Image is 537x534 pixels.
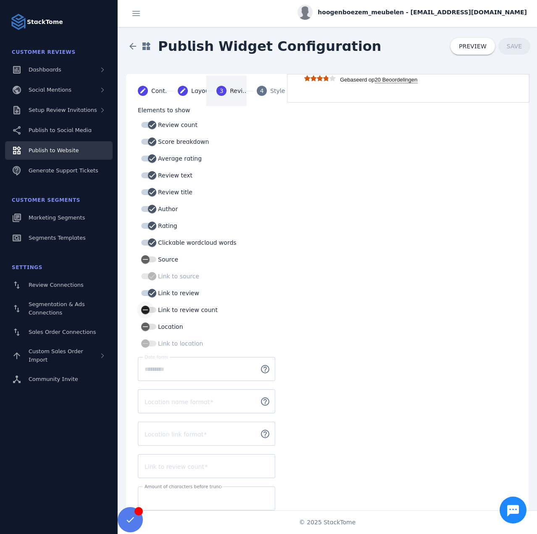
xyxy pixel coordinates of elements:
[29,214,85,221] span: Marketing Segments
[12,197,80,203] span: Customer Segments
[156,187,192,197] label: Review title
[145,484,232,489] mat-label: Amount of characters before truncation
[27,18,63,26] strong: StackTome
[29,376,78,382] span: Community Invite
[297,5,313,20] img: profile.jpg
[10,13,27,30] img: Logo image
[156,271,199,281] label: Link to source
[138,86,148,96] mat-icon: create
[29,66,61,73] span: Dashboards
[156,120,197,130] label: Review count
[156,288,199,298] label: Link to review
[29,87,71,93] span: Social Mentions
[12,264,42,270] span: Settings
[299,518,356,527] span: © 2025 StackTome
[5,296,113,321] a: Segmentation & Ads Connections
[156,254,178,264] label: Source
[29,329,96,335] span: Sales Order Connections
[230,87,251,95] div: Reviews
[5,121,113,140] a: Publish to Social Media
[5,323,113,341] a: Sales Order Connections
[145,463,204,470] mat-label: Link to review count
[156,221,177,231] label: Rating
[156,153,202,164] label: Average rating
[459,43,487,49] span: PREVIEW
[145,431,203,438] mat-label: Location link format
[156,338,203,349] label: Link to location
[260,87,264,95] span: 4
[270,87,291,95] div: Styles
[29,282,84,288] span: Review Connections
[5,141,113,160] a: Publish to Website
[5,276,113,294] a: Review Connections
[318,8,527,17] span: hoogenboezem_meubelen - [EMAIL_ADDRESS][DOMAIN_NAME]
[138,107,190,114] mat-label: Elements to show
[255,364,275,374] mat-icon: help_outline
[29,147,79,153] span: Publish to Website
[145,354,171,360] mat-label: Date format
[29,235,86,241] span: Segments Templates
[255,397,275,407] mat-icon: help_outline
[297,5,527,20] button: hoogenboezem_meubelen - [EMAIL_ADDRESS][DOMAIN_NAME]
[191,87,212,95] div: Layout
[5,370,113,389] a: Community Invite
[29,348,83,363] span: Custom Sales Order Import
[255,429,275,439] mat-icon: help_outline
[29,127,92,133] span: Publish to Social Media
[220,87,224,95] span: 3
[145,399,210,405] mat-label: Location name format
[29,107,97,113] span: Setup Review Invitations
[156,238,237,248] label: Clickable wordcloud words
[156,170,192,180] label: Review text
[5,161,113,180] a: Generate Support Tickets
[178,86,188,96] mat-icon: create
[450,38,495,55] button: PREVIEW
[156,204,178,214] label: Author
[151,87,172,95] div: Content
[156,322,183,332] label: Location
[29,301,85,316] span: Segmentation & Ads Connections
[29,167,98,174] span: Generate Support Tickets
[5,229,113,247] a: Segments Templates
[12,49,76,55] span: Customer Reviews
[141,41,151,51] mat-icon: widgets
[156,305,218,315] label: Link to review count
[151,29,388,63] span: Publish Widget Configuration
[5,209,113,227] a: Marketing Segments
[156,137,209,147] label: Score breakdown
